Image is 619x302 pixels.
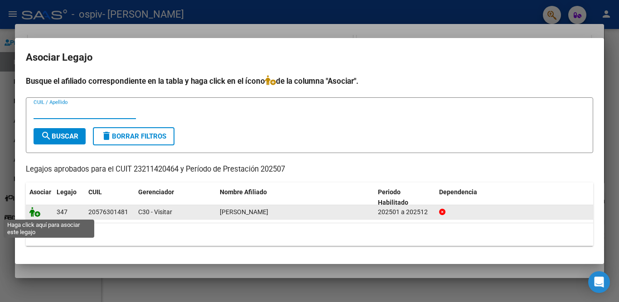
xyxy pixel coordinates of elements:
span: Periodo Habilitado [378,188,408,206]
datatable-header-cell: CUIL [85,182,135,212]
span: GOMEZ JONAS JEREMIAS [220,208,268,216]
datatable-header-cell: Legajo [53,182,85,212]
button: Borrar Filtros [93,127,174,145]
button: Buscar [34,128,86,144]
div: 20576301481 [88,207,128,217]
span: Dependencia [439,188,477,196]
p: Legajos aprobados para el CUIT 23211420464 y Período de Prestación 202507 [26,164,593,175]
span: C30 - Visitar [138,208,172,216]
h2: Asociar Legajo [26,49,593,66]
mat-icon: delete [101,130,112,141]
div: Open Intercom Messenger [588,271,610,293]
div: 1 registros [26,223,593,246]
datatable-header-cell: Nombre Afiliado [216,182,374,212]
span: CUIL [88,188,102,196]
datatable-header-cell: Periodo Habilitado [374,182,435,212]
datatable-header-cell: Asociar [26,182,53,212]
datatable-header-cell: Gerenciador [135,182,216,212]
span: Gerenciador [138,188,174,196]
mat-icon: search [41,130,52,141]
span: Borrar Filtros [101,132,166,140]
h4: Busque el afiliado correspondiente en la tabla y haga click en el ícono de la columna "Asociar". [26,75,593,87]
div: 202501 a 202512 [378,207,432,217]
span: Nombre Afiliado [220,188,267,196]
span: 347 [57,208,68,216]
span: Legajo [57,188,77,196]
datatable-header-cell: Dependencia [435,182,594,212]
span: Buscar [41,132,78,140]
span: Asociar [29,188,51,196]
